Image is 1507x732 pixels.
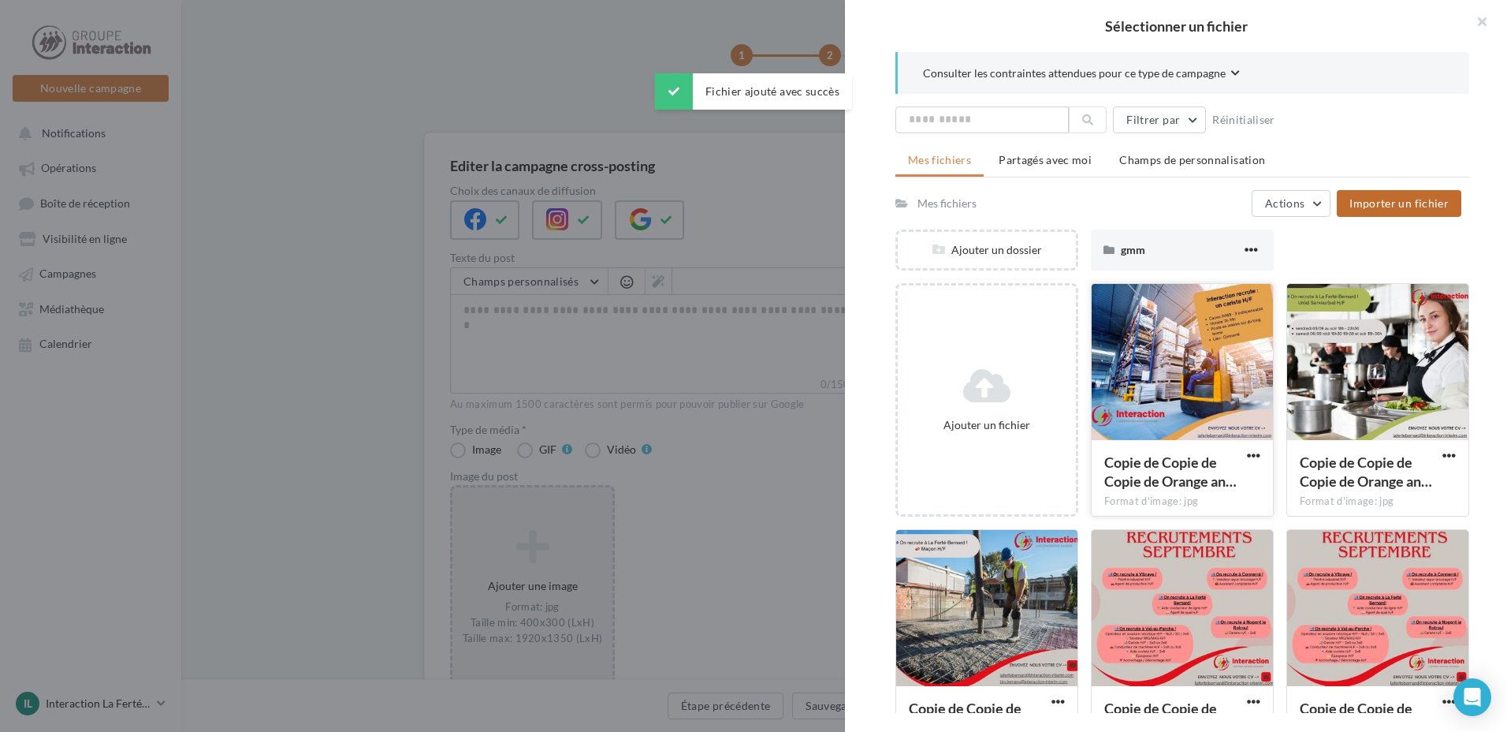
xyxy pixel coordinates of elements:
div: Fichier ajouté avec succès [655,73,852,110]
span: Importer un fichier [1349,196,1449,210]
div: Mes fichiers [917,196,977,211]
button: Actions [1252,190,1330,217]
button: Consulter les contraintes attendues pour ce type de campagne [923,65,1240,84]
span: Actions [1265,196,1304,210]
div: Format d'image: jpg [1104,495,1260,509]
span: Champs de personnalisation [1119,153,1265,166]
div: Format d'image: jpg [1300,495,1456,509]
h2: Sélectionner un fichier [870,19,1482,33]
span: Mes fichiers [908,153,971,166]
span: Consulter les contraintes attendues pour ce type de campagne [923,65,1226,81]
button: Réinitialiser [1206,110,1282,129]
span: Copie de Copie de Copie de Orange and Black Modern Corporate Hiring Facebook Post (4) [1104,454,1237,490]
div: Ajouter un dossier [898,242,1076,258]
span: Copie de Copie de Copie de Orange and Black Modern Corporate Hiring Facebook Post (2) [1300,454,1432,490]
button: Filtrer par [1113,106,1206,133]
div: Open Intercom Messenger [1453,678,1491,716]
div: Ajouter un fichier [904,417,1070,433]
span: gmm [1121,243,1145,256]
span: Partagés avec moi [999,153,1092,166]
button: Importer un fichier [1337,190,1461,217]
